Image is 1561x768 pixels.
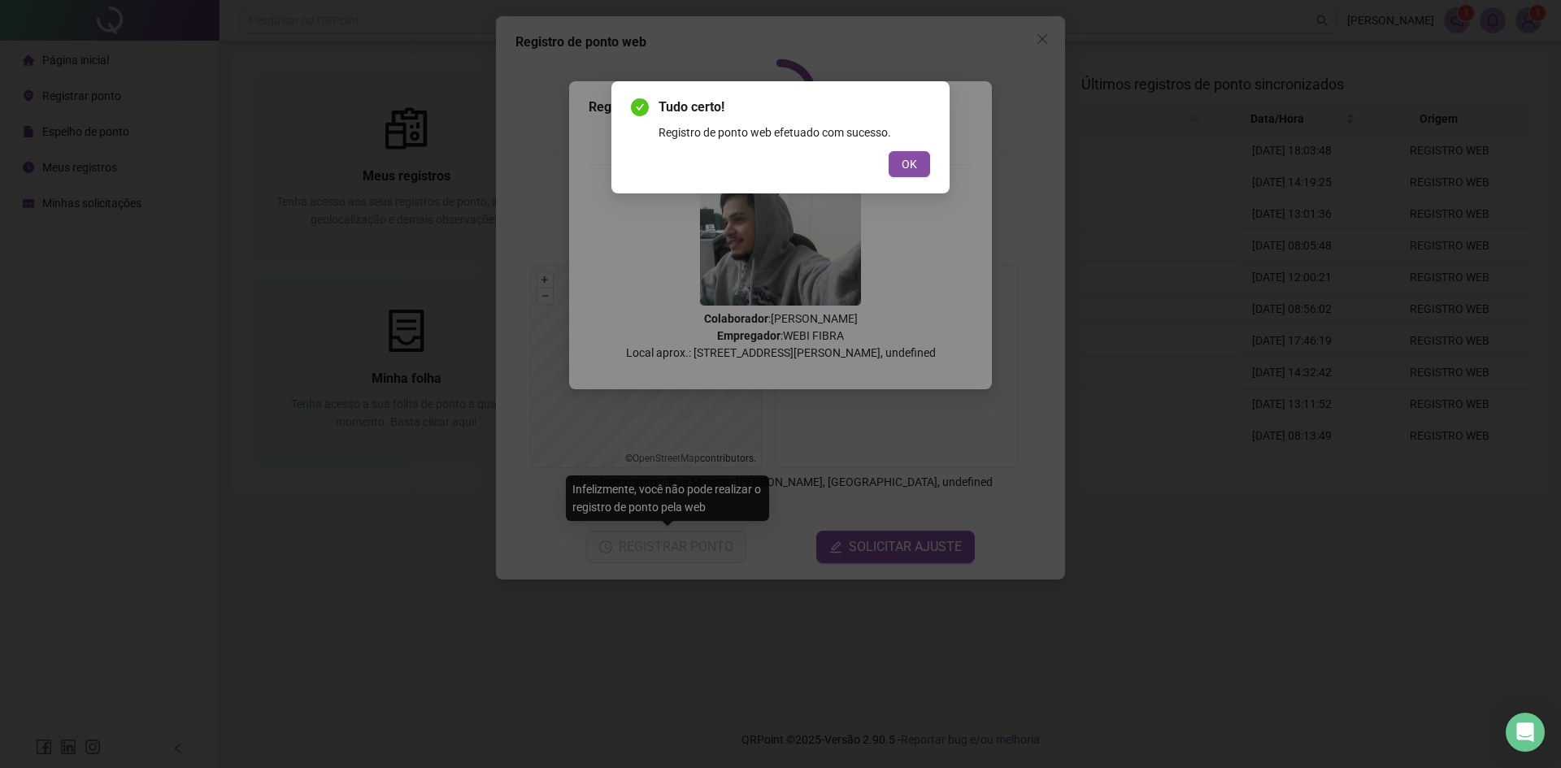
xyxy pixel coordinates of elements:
[631,98,649,116] span: check-circle
[1506,713,1545,752] div: Open Intercom Messenger
[902,155,917,173] span: OK
[659,98,930,117] span: Tudo certo!
[659,124,930,141] div: Registro de ponto web efetuado com sucesso.
[889,151,930,177] button: OK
